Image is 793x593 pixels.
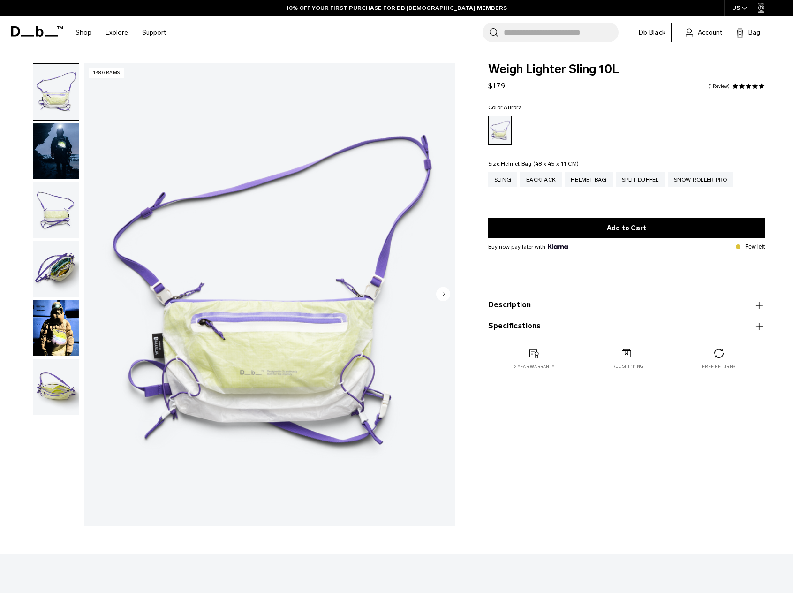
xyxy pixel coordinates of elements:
span: Bag [748,28,760,38]
button: Next slide [436,287,450,303]
a: Backpack [520,172,562,187]
a: Sling [488,172,517,187]
a: Db Black [633,23,672,42]
a: Support [142,16,166,49]
span: $179 [488,81,506,90]
button: Weigh_Lighter_Sling_10L_Lifestyle.png [33,122,79,180]
button: Weigh_Lighter_Sling_10L_3.png [33,240,79,297]
p: 138 grams [89,68,124,78]
img: Weigh Lighter Sling 10L Aurora [33,300,79,356]
p: Free returns [702,364,735,370]
a: 10% OFF YOUR FIRST PURCHASE FOR DB [DEMOGRAPHIC_DATA] MEMBERS [287,4,507,12]
button: Weigh Lighter Sling 10L Aurora [33,299,79,357]
legend: Size: [488,161,579,167]
img: Weigh_Lighter_Sling_10L_1.png [84,63,455,526]
a: Aurora [488,116,512,145]
p: 2 year warranty [514,364,554,370]
span: Account [698,28,722,38]
img: Weigh_Lighter_Sling_10L_3.png [33,241,79,297]
a: Snow Roller Pro [668,172,733,187]
span: Weigh Lighter Sling 10L [488,63,765,76]
p: Free shipping [609,363,643,370]
button: Add to Cart [488,218,765,238]
button: Bag [736,27,760,38]
nav: Main Navigation [68,16,173,49]
img: Weigh_Lighter_Sling_10L_2.png [33,182,79,238]
img: Weigh_Lighter_Sling_10L_4.png [33,359,79,415]
a: Split Duffel [616,172,665,187]
button: Specifications [488,321,765,332]
img: Weigh_Lighter_Sling_10L_Lifestyle.png [33,123,79,179]
button: Weigh_Lighter_Sling_10L_1.png [33,63,79,121]
span: Buy now pay later with [488,243,568,251]
button: Weigh_Lighter_Sling_10L_4.png [33,358,79,416]
a: Explore [106,16,128,49]
button: Weigh_Lighter_Sling_10L_2.png [33,182,79,239]
span: Aurora [504,104,522,111]
a: Account [686,27,722,38]
button: Description [488,300,765,311]
span: Helmet Bag (48 x 45 x 11 CM) [501,160,579,167]
a: 1 reviews [708,84,730,89]
a: Helmet Bag [565,172,613,187]
p: Few left [745,243,765,251]
a: Shop [76,16,91,49]
li: 1 / 6 [84,63,455,526]
img: {"height" => 20, "alt" => "Klarna"} [548,244,568,249]
legend: Color: [488,105,522,110]
img: Weigh_Lighter_Sling_10L_1.png [33,64,79,120]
